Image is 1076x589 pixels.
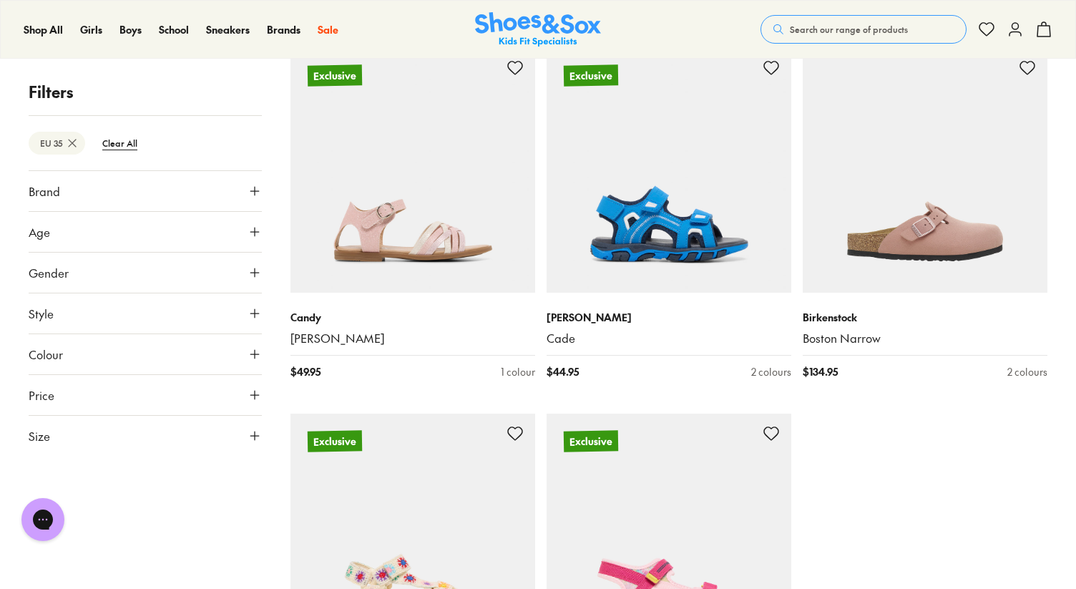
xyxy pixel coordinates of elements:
[29,346,63,363] span: Colour
[29,132,85,155] btn: EU 35
[760,15,967,44] button: Search our range of products
[290,48,535,293] a: Exclusive
[29,416,262,456] button: Size
[206,22,250,37] a: Sneakers
[564,64,618,86] p: Exclusive
[475,12,601,47] img: SNS_Logo_Responsive.svg
[790,23,908,36] span: Search our range of products
[14,493,72,546] iframe: Gorgias live chat messenger
[267,22,300,37] a: Brands
[803,364,838,379] span: $ 134.95
[80,22,102,37] a: Girls
[318,22,338,36] span: Sale
[29,80,262,104] p: Filters
[29,386,54,404] span: Price
[29,427,50,444] span: Size
[119,22,142,37] a: Boys
[803,331,1047,346] a: Boston Narrow
[318,22,338,37] a: Sale
[308,430,362,452] p: Exclusive
[91,130,149,156] btn: Clear All
[29,171,262,211] button: Brand
[501,364,535,379] div: 1 colour
[24,22,63,37] a: Shop All
[290,331,535,346] a: [PERSON_NAME]
[308,64,362,86] p: Exclusive
[290,364,321,379] span: $ 49.95
[29,264,69,281] span: Gender
[119,22,142,36] span: Boys
[29,212,262,252] button: Age
[803,310,1047,325] p: Birkenstock
[475,12,601,47] a: Shoes & Sox
[206,22,250,36] span: Sneakers
[29,293,262,334] button: Style
[1007,364,1047,379] div: 2 colours
[267,22,300,36] span: Brands
[29,334,262,374] button: Colour
[29,305,54,322] span: Style
[751,364,791,379] div: 2 colours
[547,364,579,379] span: $ 44.95
[80,22,102,36] span: Girls
[290,310,535,325] p: Candy
[29,253,262,293] button: Gender
[29,375,262,415] button: Price
[547,48,791,293] a: Exclusive
[29,223,50,240] span: Age
[547,310,791,325] p: [PERSON_NAME]
[564,430,618,452] p: Exclusive
[29,182,60,200] span: Brand
[24,22,63,36] span: Shop All
[159,22,189,37] a: School
[547,331,791,346] a: Cade
[159,22,189,36] span: School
